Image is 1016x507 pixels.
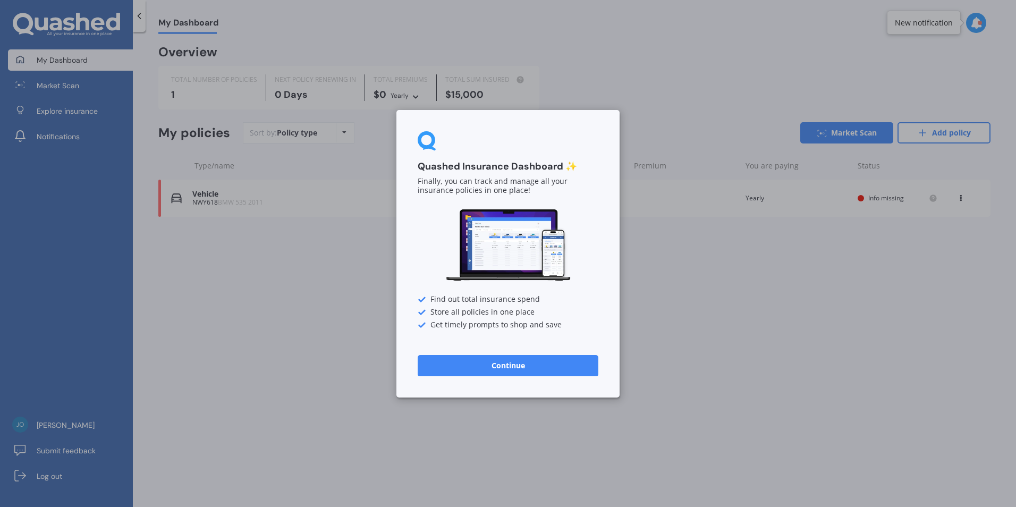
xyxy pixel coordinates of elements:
[418,320,598,329] div: Get timely prompts to shop and save
[418,308,598,316] div: Store all policies in one place
[418,177,598,195] p: Finally, you can track and manage all your insurance policies in one place!
[418,160,598,173] h3: Quashed Insurance Dashboard ✨
[444,208,572,283] img: Dashboard
[418,295,598,303] div: Find out total insurance spend
[418,354,598,376] button: Continue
